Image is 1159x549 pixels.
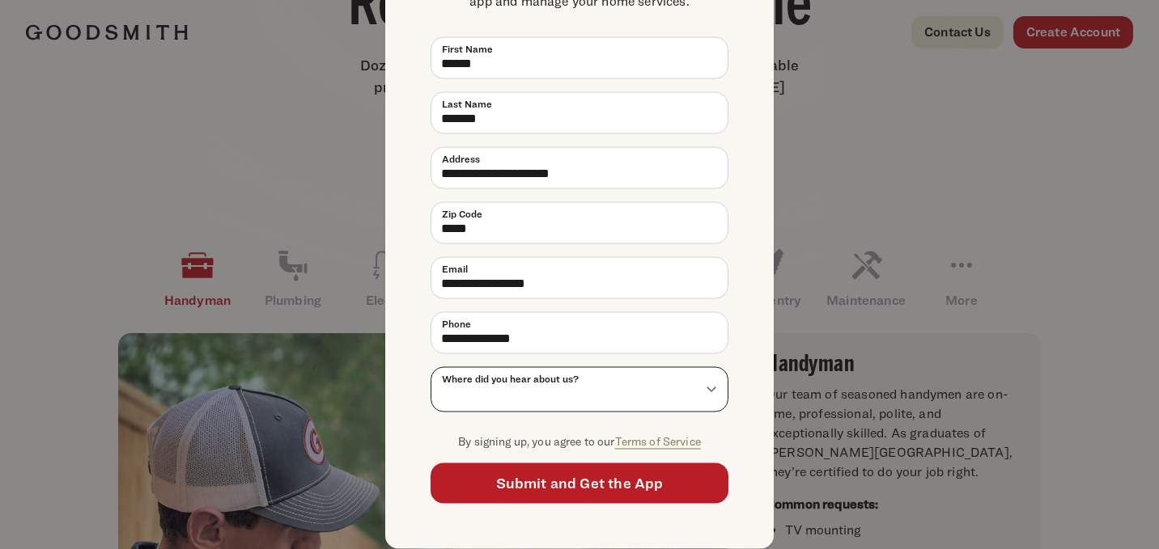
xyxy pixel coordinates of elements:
[442,41,493,56] span: First Name
[431,463,728,504] button: Submit and Get the App
[442,371,579,386] span: Where did you hear about us?
[442,261,468,276] span: Email
[431,432,728,450] p: By signing up, you agree to our
[615,433,701,447] a: Terms of Service
[442,206,482,221] span: Zip Code
[442,316,471,331] span: Phone
[442,151,480,166] span: Address
[442,96,492,111] span: Last Name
